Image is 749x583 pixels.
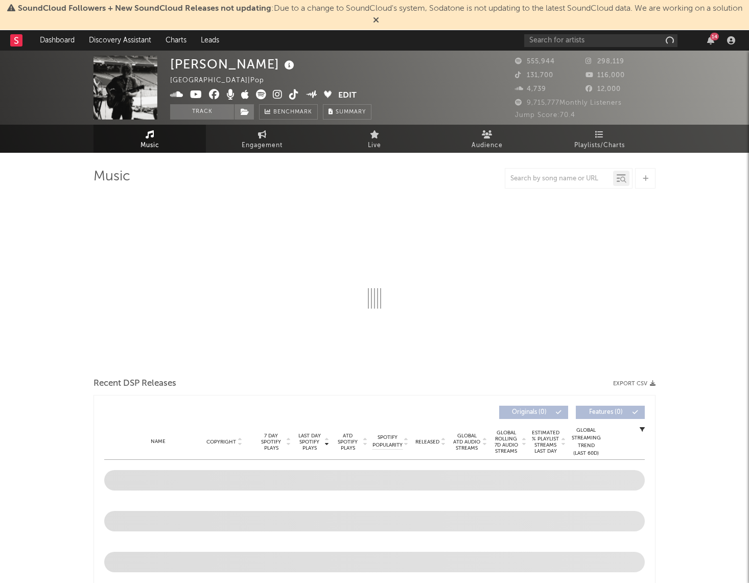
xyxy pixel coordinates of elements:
span: Playlists/Charts [574,139,625,152]
span: Originals ( 0 ) [506,409,553,415]
input: Search for artists [524,34,677,47]
span: 12,000 [586,86,621,92]
a: Benchmark [259,104,318,120]
span: ATD Spotify Plays [334,433,361,451]
button: Edit [338,89,357,102]
span: 131,700 [515,72,553,79]
span: Copyright [206,439,236,445]
span: 298,119 [586,58,624,65]
a: Discovery Assistant [82,30,158,51]
span: Features ( 0 ) [582,409,629,415]
span: 4,739 [515,86,546,92]
div: Name [125,438,192,446]
span: Spotify Popularity [372,434,403,449]
span: Estimated % Playlist Streams Last Day [531,430,559,454]
span: Global ATD Audio Streams [453,433,481,451]
a: Audience [431,125,543,153]
a: Dashboard [33,30,82,51]
button: Export CSV [613,381,656,387]
span: Benchmark [273,106,312,119]
input: Search by song name or URL [505,175,613,183]
span: 116,000 [586,72,625,79]
span: 9,715,777 Monthly Listeners [515,100,622,106]
span: 555,944 [515,58,555,65]
a: Engagement [206,125,318,153]
span: Engagement [242,139,283,152]
span: 7 Day Spotify Plays [258,433,285,451]
span: Global Rolling 7D Audio Streams [492,430,520,454]
div: [PERSON_NAME] [170,56,297,73]
a: Live [318,125,431,153]
span: Dismiss [373,17,379,25]
span: Live [368,139,381,152]
span: Last Day Spotify Plays [296,433,323,451]
span: Recent DSP Releases [93,378,176,390]
div: 14 [710,33,719,40]
button: Summary [323,104,371,120]
button: Features(0) [576,406,645,419]
div: Global Streaming Trend (Last 60D) [571,427,601,457]
span: Music [141,139,159,152]
button: 14 [707,36,714,44]
a: Leads [194,30,226,51]
div: [GEOGRAPHIC_DATA] | Pop [170,75,276,87]
span: Jump Score: 70.4 [515,112,575,119]
button: Track [170,104,234,120]
span: : Due to a change to SoundCloud's system, Sodatone is not updating to the latest SoundCloud data.... [18,5,742,13]
a: Charts [158,30,194,51]
button: Originals(0) [499,406,568,419]
a: Playlists/Charts [543,125,656,153]
a: Music [93,125,206,153]
span: Audience [472,139,503,152]
span: SoundCloud Followers + New SoundCloud Releases not updating [18,5,271,13]
span: Summary [336,109,366,115]
span: Released [415,439,439,445]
